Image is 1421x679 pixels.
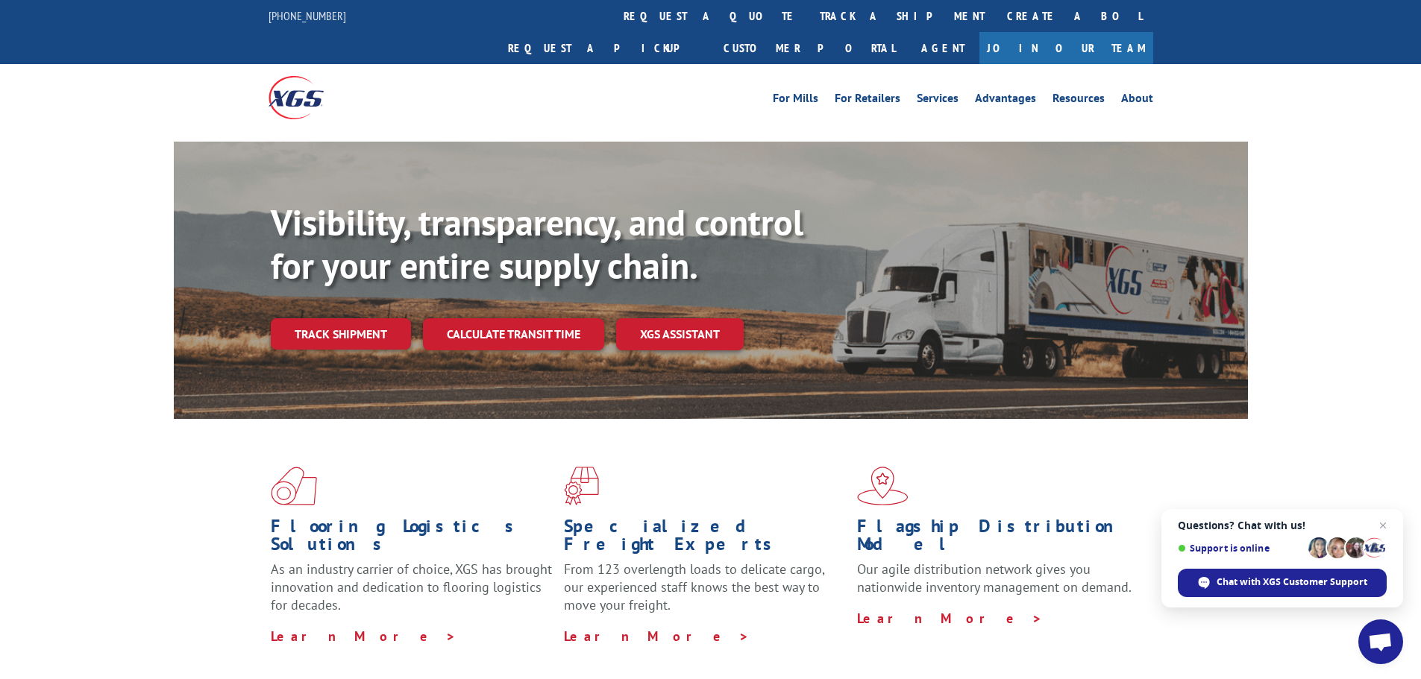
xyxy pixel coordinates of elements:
[1178,519,1387,531] span: Questions? Chat with us!
[564,517,846,560] h1: Specialized Freight Experts
[712,32,906,64] a: Customer Portal
[1178,543,1303,554] span: Support is online
[906,32,979,64] a: Agent
[773,92,818,109] a: For Mills
[1374,517,1392,534] span: Close chat
[497,32,712,64] a: Request a pickup
[271,517,553,560] h1: Flooring Logistics Solutions
[271,628,457,645] a: Learn More >
[857,517,1139,560] h1: Flagship Distribution Model
[271,560,552,613] span: As an industry carrier of choice, XGS has brought innovation and dedication to flooring logistics...
[423,318,604,350] a: Calculate transit time
[1217,575,1367,589] span: Chat with XGS Customer Support
[917,92,959,109] a: Services
[857,610,1043,627] a: Learn More >
[1358,619,1403,664] div: Open chat
[857,467,909,505] img: xgs-icon-flagship-distribution-model-red
[1121,92,1153,109] a: About
[835,92,900,109] a: For Retailers
[979,32,1153,64] a: Join Our Team
[271,467,317,505] img: xgs-icon-total-supply-chain-intelligence-red
[975,92,1036,109] a: Advantages
[616,318,744,350] a: XGS ASSISTANT
[1053,92,1105,109] a: Resources
[1178,569,1387,597] div: Chat with XGS Customer Support
[271,318,411,350] a: Track shipment
[271,199,803,288] b: Visibility, transparency, and control for your entire supply chain.
[269,8,346,23] a: [PHONE_NUMBER]
[564,560,846,627] p: From 123 overlength loads to delicate cargo, our experienced staff knows the best way to move you...
[564,628,750,645] a: Learn More >
[857,560,1132,596] span: Our agile distribution network gives you nationwide inventory management on demand.
[564,467,599,505] img: xgs-icon-focused-on-flooring-red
